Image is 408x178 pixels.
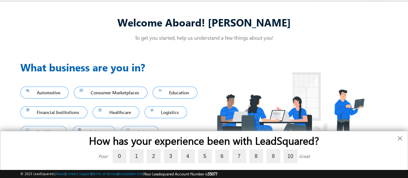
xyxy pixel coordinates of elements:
[113,149,126,163] label: 0
[20,171,217,177] span: © 2025 LeadSquared | | | | |
[266,149,280,163] label: 9
[78,128,110,136] span: Software
[158,88,192,97] span: Education
[204,59,376,169] img: Industry.png
[98,153,108,159] div: Poor
[13,134,395,147] h2: How has your experience been with LeadSquared?
[20,15,388,29] div: Welcome Aboard! [PERSON_NAME]
[20,59,204,75] h3: What business are you in?
[181,149,195,163] label: 4
[284,149,297,163] label: 10
[26,88,63,97] span: Automotive
[80,88,142,97] span: Consumer Marketplaces
[126,128,154,136] span: Others
[198,149,212,163] label: 5
[144,172,217,176] span: Your Leadsquared Account Number is
[130,149,144,163] label: 1
[147,149,161,163] label: 2
[92,172,117,176] a: Terms of Service
[118,172,143,176] a: Acceptable Use
[215,149,229,163] label: 6
[20,34,388,41] p: To get you started, help us understand a few things about you!
[232,149,246,163] label: 7
[150,108,182,117] span: Logistics
[66,172,91,176] a: Contact Support
[98,108,134,117] span: Healthcare
[55,172,65,176] a: About
[26,108,82,117] span: Financial Institutions
[249,149,263,163] label: 8
[26,128,62,136] span: Real Estate
[299,153,310,159] div: Great
[397,133,403,143] button: Close
[164,149,178,163] label: 3
[208,172,217,176] span: 55077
